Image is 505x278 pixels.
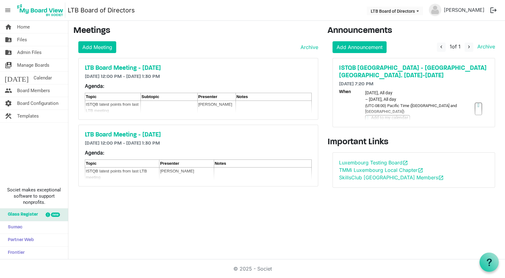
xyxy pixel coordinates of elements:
[141,94,159,99] strong: Subtopic
[365,90,482,96] p: [DATE], All day
[17,110,39,122] span: Templates
[339,174,444,181] a: SkillsClub [GEOGRAPHIC_DATA] Membersopen_in_new
[339,65,489,79] a: ISTQB [GEOGRAPHIC_DATA] - [GEOGRAPHIC_DATA] [GEOGRAPHIC_DATA]. [DATE]-[DATE]
[333,41,387,53] a: Add Announcement
[86,94,97,99] b: Topic
[15,2,68,18] a: My Board View Logo
[5,34,12,46] span: folder_shared
[86,102,139,113] span: ISTQB latest points from last LTB meeting
[2,4,14,16] span: menu
[5,110,12,122] span: construction
[365,96,482,103] p: – [DATE], All day
[5,59,12,71] span: switch_account
[85,131,312,139] a: LTB Board Meeting - [DATE]
[339,167,423,173] a: TMMi Luxembourg Local Chapteropen_in_new
[487,4,500,17] button: logout
[465,43,473,52] button: navigate_next
[78,41,116,53] a: Add Meeting
[198,101,235,108] div: [PERSON_NAME]
[17,84,50,97] span: Board Members
[5,84,12,97] span: people
[5,21,12,33] span: home
[328,26,500,36] h3: Announcements
[68,4,135,16] a: LTB Board of Directors
[51,213,60,217] div: new
[5,208,38,221] span: Glass Register
[402,160,408,166] span: open_in_new
[85,65,312,72] a: LTB Board Meeting - [DATE]
[371,115,408,120] span: Add to my calendar
[85,83,104,89] strong: Agenda:
[17,46,42,59] span: Admin Files
[17,21,30,33] span: Home
[236,94,248,99] b: Notes
[328,137,500,148] h3: Important Links
[5,46,12,59] span: folder_shared
[17,34,27,46] span: Files
[441,4,487,16] a: [PERSON_NAME]
[478,103,480,108] i: 
[85,141,312,146] h6: [DATE] 12:00 PM - [DATE] 1:30 PM
[15,2,65,18] img: My Board View Logo
[339,159,408,166] a: Luxembourg Testing Boardopen_in_new
[160,161,179,166] b: Presenter
[5,234,34,246] span: Partner Web
[437,43,446,52] button: navigate_before
[365,115,410,128] button: Add to my calendarPress enter to download the calendar file to your device.
[365,103,475,115] p: (UTC-08:00) Pacific Time ([GEOGRAPHIC_DATA] and [GEOGRAPHIC_DATA])
[475,43,495,50] a: Archive
[233,266,272,272] a: © 2025 - Societ
[17,59,49,71] span: Manage Boards
[85,74,312,80] h6: [DATE] 12:00 PM - [DATE] 1:30 PM
[438,175,444,181] span: open_in_new
[73,26,318,36] h3: Meetings
[438,44,444,50] span: navigate_before
[418,168,423,173] span: open_in_new
[450,43,461,50] span: of 1
[5,247,25,259] span: Frontier
[466,44,472,50] span: navigate_next
[17,97,58,110] span: Board Configuration
[5,97,12,110] span: settings
[429,4,441,16] img: no-profile-picture.svg
[5,72,29,84] span: [DATE]
[339,90,365,128] h2: When
[215,161,226,166] b: Notes
[34,72,52,84] span: Calendar
[5,221,22,234] span: Sumac
[367,115,369,120] i: 
[198,94,218,99] b: Presenter
[3,187,65,205] span: Societ makes exceptional software to support nonprofits.
[298,43,318,51] a: Archive
[367,7,423,15] button: LTB Board of Directors dropdownbutton
[86,161,97,166] b: Topic
[85,150,104,156] strong: Agenda:
[160,168,213,174] div: [PERSON_NAME]
[339,82,374,87] span: [DATE] 7:20 PM
[450,43,452,50] span: 1
[86,169,147,180] span: ISTQB latest points from last LTB meeting
[475,103,482,115] a: 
